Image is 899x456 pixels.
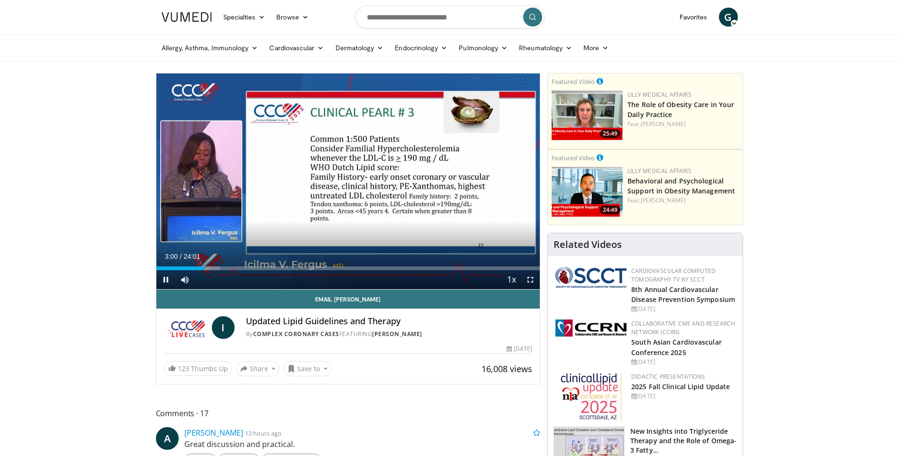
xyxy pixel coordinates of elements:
[330,38,390,57] a: Dermatology
[156,73,540,290] video-js: Video Player
[218,8,271,27] a: Specialties
[156,270,175,289] button: Pause
[631,285,735,304] a: 8th Annual Cardiovascular Disease Prevention Symposium
[156,427,179,450] a: A
[246,330,532,338] div: By FEATURING
[372,330,422,338] a: [PERSON_NAME]
[630,427,737,455] h3: New Insights into Triglyceride Therapy and the Role of Omega-3 Fatty…
[453,38,513,57] a: Pulmonology
[631,267,716,283] a: Cardiovascular Computed Tomography TV by SCCT
[521,270,540,289] button: Fullscreen
[555,267,627,288] img: 51a70120-4f25-49cc-93a4-67582377e75f.png.150x105_q85_autocrop_double_scale_upscale_version-0.2.png
[631,337,722,356] a: South Asian Cardiovascular Conference 2025
[355,6,545,28] input: Search topics, interventions
[631,358,735,366] div: [DATE]
[156,407,541,420] span: Comments 17
[507,345,532,353] div: [DATE]
[552,91,623,140] a: 25:49
[164,316,208,339] img: Complex Coronary Cases
[627,91,691,99] a: Lilly Medical Affairs
[561,373,622,422] img: d65bce67-f81a-47c5-b47d-7b8806b59ca8.jpg.150x105_q85_autocrop_double_scale_upscale_version-0.2.jpg
[600,129,620,138] span: 25:49
[263,38,329,57] a: Cardiovascular
[162,12,212,22] img: VuMedi Logo
[246,316,532,327] h4: Updated Lipid Guidelines and Therapy
[184,438,541,450] p: Great discussion and practical.
[627,176,735,195] a: Behavioral and Psychological Support in Obesity Management
[641,196,686,204] a: [PERSON_NAME]
[164,361,232,376] a: 123 Thumbs Up
[245,429,282,438] small: 13 hours ago
[156,38,264,57] a: Allergy, Asthma, Immunology
[631,305,735,313] div: [DATE]
[674,8,713,27] a: Favorites
[600,206,620,214] span: 24:49
[578,38,614,57] a: More
[183,253,200,260] span: 24:01
[631,392,735,401] div: [DATE]
[271,8,314,27] a: Browse
[552,154,595,162] small: Featured Video
[627,120,739,128] div: Feat.
[178,364,189,373] span: 123
[552,77,595,86] small: Featured Video
[156,266,540,270] div: Progress Bar
[165,253,178,260] span: 3:00
[552,167,623,217] img: ba3304f6-7838-4e41-9c0f-2e31ebde6754.png.150x105_q85_crop-smart_upscale.png
[719,8,738,27] a: G
[554,239,622,250] h4: Related Videos
[180,253,182,260] span: /
[481,363,532,374] span: 16,008 views
[627,100,734,119] a: The Role of Obesity Care in Your Daily Practice
[641,120,686,128] a: [PERSON_NAME]
[627,196,739,205] div: Feat.
[253,330,339,338] a: Complex Coronary Cases
[283,361,332,376] button: Save to
[631,319,735,336] a: Collaborative CME and Research Network (CCRN)
[156,290,540,309] a: Email [PERSON_NAME]
[631,382,730,391] a: 2025 Fall Clinical Lipid Update
[212,316,235,339] a: I
[184,428,243,438] a: [PERSON_NAME]
[631,373,735,381] div: Didactic Presentations
[236,361,280,376] button: Share
[389,38,453,57] a: Endocrinology
[555,319,627,337] img: a04ee3ba-8487-4636-b0fb-5e8d268f3737.png.150x105_q85_autocrop_double_scale_upscale_version-0.2.png
[175,270,194,289] button: Mute
[627,167,691,175] a: Lilly Medical Affairs
[502,270,521,289] button: Playback Rate
[552,167,623,217] a: 24:49
[552,91,623,140] img: e1208b6b-349f-4914-9dd7-f97803bdbf1d.png.150x105_q85_crop-smart_upscale.png
[513,38,578,57] a: Rheumatology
